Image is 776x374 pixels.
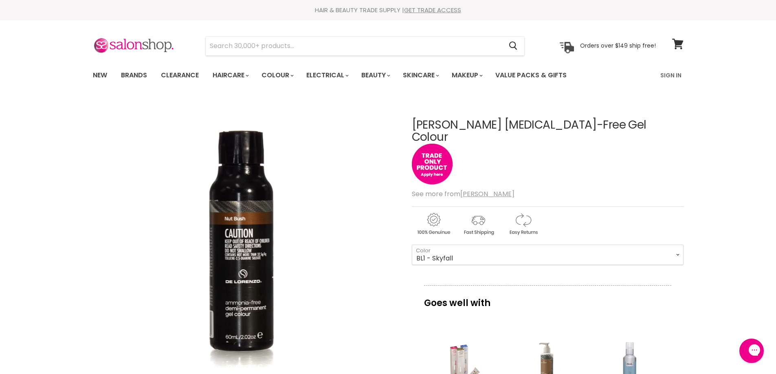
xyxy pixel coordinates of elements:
[503,37,524,55] button: Search
[460,189,514,199] a: [PERSON_NAME]
[412,144,453,184] img: tradeonly_small.jpg
[501,212,545,236] img: returns.gif
[115,67,153,84] a: Brands
[83,6,694,14] div: HAIR & BEAUTY TRADE SUPPLY |
[655,67,686,84] a: Sign In
[87,67,113,84] a: New
[83,63,694,87] nav: Main
[155,67,205,84] a: Clearance
[206,37,503,55] input: Search
[424,285,671,312] p: Goes well with
[355,67,395,84] a: Beauty
[489,67,573,84] a: Value Packs & Gifts
[404,6,461,14] a: GET TRADE ACCESS
[87,63,614,87] ul: Main menu
[255,67,299,84] a: Colour
[446,67,488,84] a: Makeup
[457,212,500,236] img: shipping.gif
[412,212,455,236] img: genuine.gif
[735,336,768,366] iframe: Gorgias live chat messenger
[412,189,514,199] span: See more from
[412,119,684,144] h1: [PERSON_NAME] [MEDICAL_DATA]-Free Gel Colour
[397,67,444,84] a: Skincare
[300,67,354,84] a: Electrical
[207,67,254,84] a: Haircare
[580,42,656,49] p: Orders over $149 ship free!
[205,36,525,56] form: Product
